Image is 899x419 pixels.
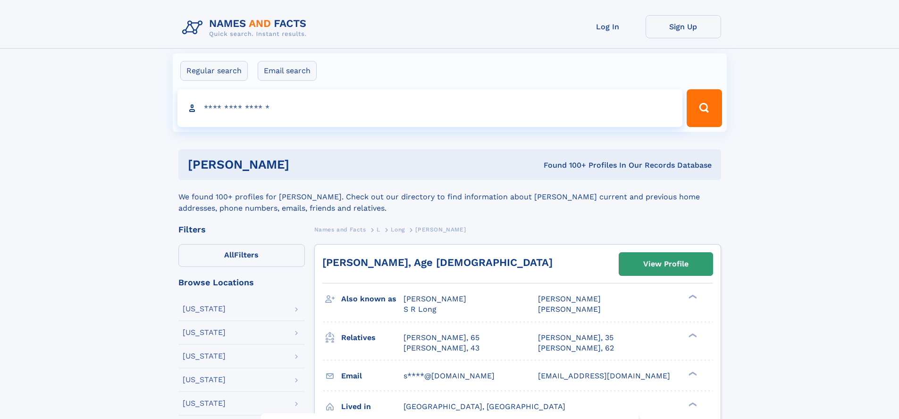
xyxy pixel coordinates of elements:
a: [PERSON_NAME], 35 [538,333,613,343]
div: Filters [178,225,305,234]
div: Found 100+ Profiles In Our Records Database [416,160,712,171]
div: ❯ [686,370,697,376]
a: View Profile [619,253,713,275]
div: [US_STATE] [183,329,226,336]
div: ❯ [686,401,697,407]
span: [PERSON_NAME] [403,294,466,303]
h3: Email [341,368,403,384]
span: [PERSON_NAME] [538,305,601,314]
button: Search Button [687,89,722,127]
label: Regular search [180,61,248,81]
div: [US_STATE] [183,376,226,384]
a: Sign Up [646,15,721,38]
label: Filters [178,244,305,267]
div: [US_STATE] [183,305,226,313]
div: We found 100+ profiles for [PERSON_NAME]. Check out our directory to find information about [PERS... [178,180,721,214]
span: L [377,226,380,233]
input: search input [177,89,683,127]
div: ❯ [686,332,697,338]
label: Email search [258,61,317,81]
span: All [224,250,234,259]
a: [PERSON_NAME], 65 [403,333,479,343]
h3: Also known as [341,291,403,307]
div: Browse Locations [178,278,305,287]
a: [PERSON_NAME], Age [DEMOGRAPHIC_DATA] [322,257,553,268]
h3: Relatives [341,330,403,346]
h3: Lived in [341,399,403,415]
a: Names and Facts [314,223,366,235]
h1: [PERSON_NAME] [188,159,417,171]
span: [EMAIL_ADDRESS][DOMAIN_NAME] [538,371,670,380]
a: [PERSON_NAME], 62 [538,343,614,353]
img: Logo Names and Facts [178,15,314,41]
a: Log In [570,15,646,38]
span: [PERSON_NAME] [415,226,466,233]
a: L [377,223,380,235]
div: View Profile [643,253,689,275]
span: [GEOGRAPHIC_DATA], [GEOGRAPHIC_DATA] [403,402,565,411]
div: [US_STATE] [183,352,226,360]
span: S R Long [403,305,437,314]
a: Long [391,223,404,235]
div: ❯ [686,294,697,300]
div: [US_STATE] [183,400,226,407]
a: [PERSON_NAME], 43 [403,343,479,353]
span: Long [391,226,404,233]
span: [PERSON_NAME] [538,294,601,303]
